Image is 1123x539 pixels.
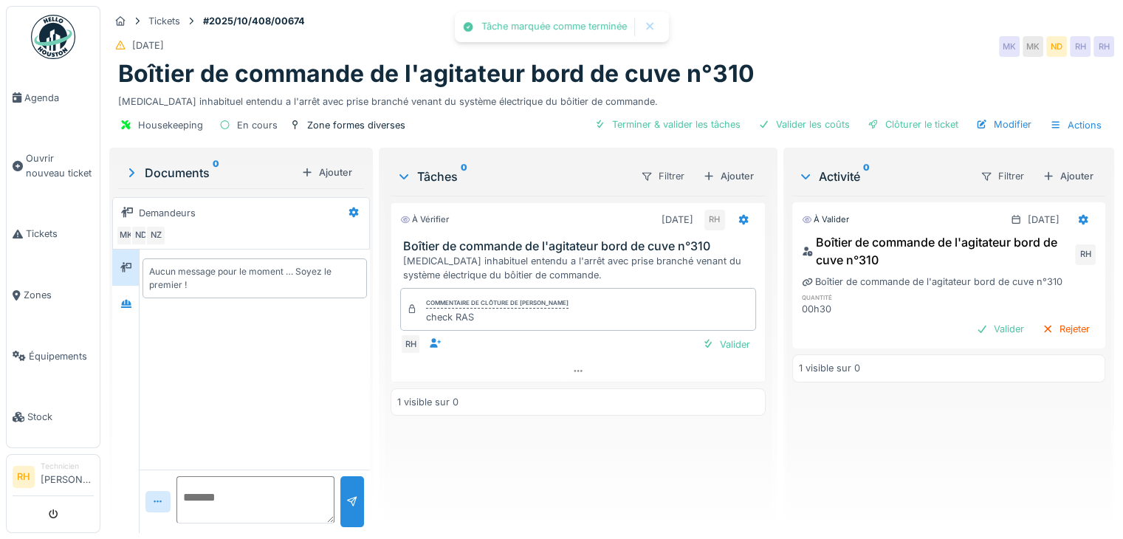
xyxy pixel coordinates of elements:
div: Valider les coûts [752,114,856,134]
div: Aucun message pour le moment … Soyez le premier ! [149,265,360,292]
div: Rejeter [1036,319,1096,339]
strong: #2025/10/408/00674 [197,14,311,28]
div: Documents [124,164,295,182]
div: Filtrer [974,165,1031,187]
span: Ouvrir nouveau ticket [26,151,94,179]
div: MK [116,225,137,246]
a: RH Technicien[PERSON_NAME] [13,461,94,496]
div: RH [400,334,421,354]
a: Zones [7,264,100,326]
div: Ajouter [295,162,358,182]
div: Technicien [41,461,94,472]
div: Clôturer le ticket [862,114,964,134]
div: Valider [696,334,756,354]
a: Stock [7,387,100,448]
div: RH [704,210,725,230]
div: Activité [798,168,968,185]
div: Ajouter [697,166,760,186]
div: ND [131,225,151,246]
li: [PERSON_NAME] [41,461,94,492]
div: RH [1093,36,1114,57]
div: Housekeeping [138,118,203,132]
div: À vérifier [400,213,449,226]
img: Badge_color-CXgf-gQk.svg [31,15,75,59]
div: Tâches [396,168,628,185]
a: Agenda [7,67,100,128]
div: NZ [145,225,166,246]
span: Équipements [29,349,94,363]
li: RH [13,466,35,488]
div: Commentaire de clôture de [PERSON_NAME] [426,298,569,309]
a: Tickets [7,204,100,265]
div: Demandeurs [139,206,196,220]
div: Tâche marquée comme terminée [481,21,627,33]
div: [DATE] [662,213,693,227]
div: [MEDICAL_DATA] inhabituel entendu a l'arrêt avec prise branché venant du système électrique du bô... [403,254,759,282]
div: Zone formes diverses [307,118,405,132]
h1: Boîtier de commande de l'agitateur bord de cuve n°310 [118,60,755,88]
div: Modifier [970,114,1037,134]
sup: 0 [213,164,219,182]
span: Stock [27,410,94,424]
div: En cours [237,118,278,132]
div: À valider [802,213,849,226]
a: Ouvrir nouveau ticket [7,128,100,204]
div: ND [1046,36,1067,57]
div: RH [1070,36,1091,57]
span: Tickets [26,227,94,241]
span: Zones [24,288,94,302]
div: Valider [970,319,1030,339]
h3: Boîtier de commande de l'agitateur bord de cuve n°310 [403,239,759,253]
div: 00h30 [802,302,897,316]
div: [DATE] [1028,213,1060,227]
div: [MEDICAL_DATA] inhabituel entendu a l'arrêt avec prise branché venant du système électrique du bô... [118,89,1105,109]
div: Tickets [148,14,180,28]
div: Ajouter [1037,166,1099,186]
div: Actions [1043,114,1108,136]
div: Terminer & valider les tâches [588,114,746,134]
div: [DATE] [132,38,164,52]
sup: 0 [461,168,467,185]
div: Boîtier de commande de l'agitateur bord de cuve n°310 [802,275,1062,289]
h6: quantité [802,292,897,302]
div: MK [1023,36,1043,57]
sup: 0 [863,168,870,185]
a: Équipements [7,326,100,387]
div: 1 visible sur 0 [397,395,459,409]
div: Boîtier de commande de l'agitateur bord de cuve n°310 [802,233,1072,269]
div: 1 visible sur 0 [799,361,860,375]
div: MK [999,36,1020,57]
div: Filtrer [634,165,691,187]
span: Agenda [24,91,94,105]
div: RH [1075,244,1096,265]
div: check RAS [426,310,569,324]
